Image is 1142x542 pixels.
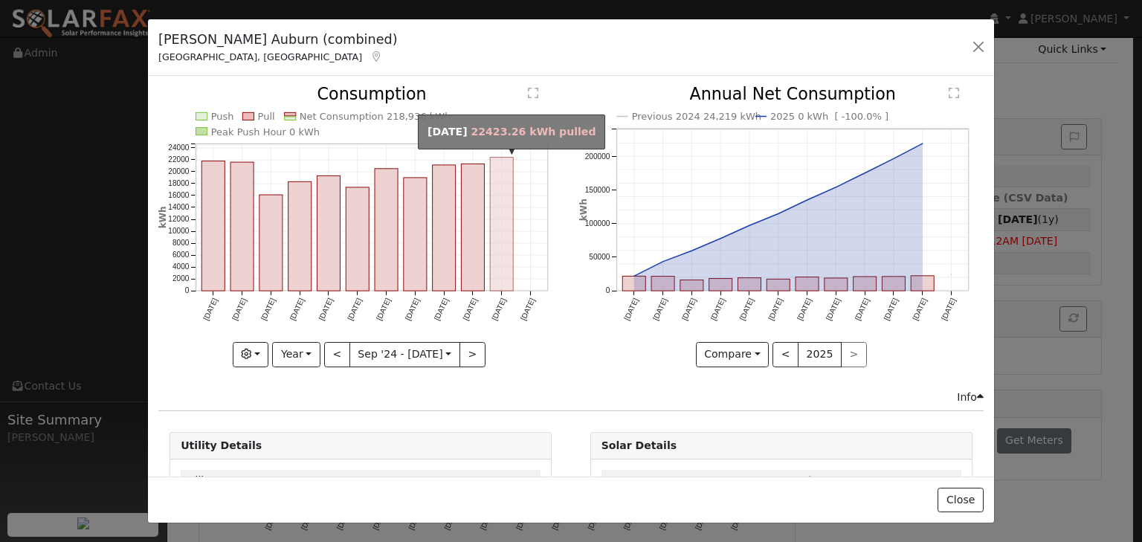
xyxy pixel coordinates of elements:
circle: onclick="" [717,236,723,242]
text: [DATE] [462,297,479,323]
text: 0 [605,287,610,295]
circle: onclick="" [659,259,665,265]
strong: Solar Details [601,439,677,451]
text: [DATE] [622,297,639,323]
text: [DATE] [317,297,335,323]
text: 12000 [168,216,189,224]
rect: onclick="" [767,280,790,291]
text: [DATE] [882,297,899,323]
text: [DATE] [230,297,248,323]
span: 22423.26 kWh pulled [471,126,596,138]
text: [DATE] [854,297,871,323]
text: [DATE] [940,297,957,323]
circle: onclick="" [948,272,954,278]
text: 100000 [584,219,610,228]
rect: onclick="" [404,178,427,291]
text: [DATE] [404,297,421,323]
text:  [948,88,958,100]
strong: [DATE] [428,126,468,138]
rect: onclick="" [853,277,876,291]
text: 6000 [172,251,190,259]
text: Previous 2024 24,219 kWh [631,112,761,123]
span: ID: null, authorized: None [735,474,811,486]
text: Peak Push Hour 0 kWh [211,126,320,138]
circle: onclick="" [833,184,839,190]
text: 10000 [168,228,189,236]
text: 20000 [168,168,189,176]
text: [DATE] [651,297,668,323]
rect: onclick="" [882,277,905,291]
text: [DATE] [767,297,784,323]
text: [DATE] [491,297,508,323]
rect: onclick="" [433,165,456,291]
text: kWh [158,207,168,229]
text: Net Consumption 218,936 kWh [300,112,451,123]
rect: onclick="" [317,176,341,291]
text: [DATE] [202,297,219,323]
circle: onclick="" [688,248,694,254]
rect: onclick="" [462,164,485,291]
text: [DATE] [709,297,726,323]
button: > [459,342,485,367]
text: 18000 [168,180,189,188]
rect: onclick="" [651,277,674,291]
button: < [772,342,799,367]
text: 150000 [584,186,610,194]
text: 50000 [589,254,610,262]
span: [GEOGRAPHIC_DATA], [GEOGRAPHIC_DATA] [158,51,362,62]
rect: onclick="" [201,161,225,291]
rect: onclick="" [375,169,398,291]
button: Sep '24 - [DATE] [349,342,460,367]
rect: onclick="" [796,277,819,291]
text: [DATE] [796,297,813,323]
button: Compare [696,342,770,367]
strong: Utility Details [181,439,262,451]
text: [DATE] [346,297,364,323]
div: Info [957,390,984,405]
text: 200000 [584,152,610,161]
rect: onclick="" [825,278,848,291]
button: Year [272,342,320,367]
button: < [324,342,350,367]
rect: onclick="" [680,280,703,291]
text: [DATE] [911,297,928,323]
rect: onclick="" [346,187,369,291]
text: 16000 [168,192,189,200]
text: 4000 [172,263,190,271]
rect: onclick="" [230,163,254,291]
button: 2025 [798,342,842,367]
rect: onclick="" [622,277,645,291]
button: Close [938,488,983,513]
circle: onclick="" [862,170,868,176]
text: [DATE] [375,297,392,323]
text: [DATE] [520,297,537,323]
circle: onclick="" [891,156,897,162]
text:  [528,88,538,100]
text: 0 [185,287,190,295]
text: [DATE] [825,297,842,323]
text: 22000 [168,156,189,164]
text: [DATE] [738,297,755,323]
text: 2025 0 kWh [ -100.0% ] [770,112,888,123]
circle: onclick="" [920,141,926,147]
text: [DATE] [288,297,306,323]
h5: [PERSON_NAME] Auburn (combined) [158,30,397,49]
text: Consumption [317,85,427,104]
rect: onclick="" [288,182,312,291]
circle: onclick="" [746,223,752,229]
circle: onclick="" [630,274,636,280]
circle: onclick="" [804,197,810,203]
text: [DATE] [433,297,450,323]
rect: onclick="" [738,278,761,291]
td: Inverter [601,470,732,491]
text: Push [211,112,234,123]
rect: onclick="" [911,276,934,291]
rect: onclick="" [259,195,283,291]
text: kWh [578,199,589,222]
rect: onclick="" [491,158,514,291]
a: Map [370,51,383,62]
text: 2000 [172,275,190,283]
text: Annual Net Consumption [689,85,896,104]
circle: onclick="" [775,211,781,217]
text: 24000 [168,144,189,152]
